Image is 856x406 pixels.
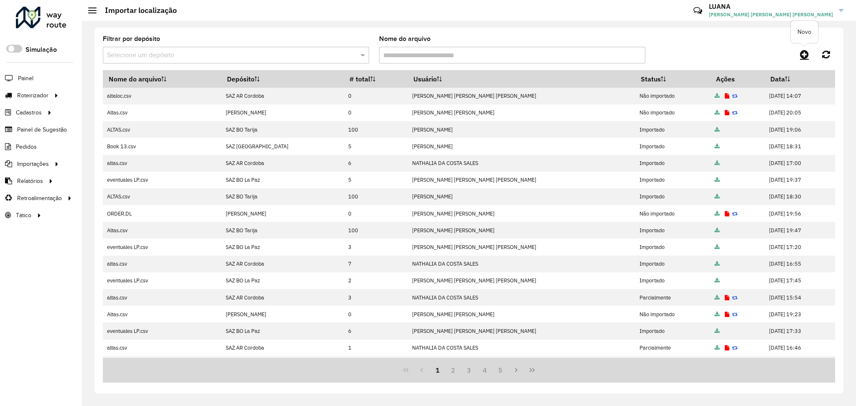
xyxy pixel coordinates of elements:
[725,344,729,351] a: Exibir log de erros
[221,340,344,356] td: SAZ AR Cordoba
[715,193,720,200] a: Arquivo completo
[221,239,344,255] td: SAZ BO La Paz
[103,256,221,272] td: altas.csv
[715,344,720,351] a: Arquivo completo
[408,272,635,289] td: [PERSON_NAME] [PERSON_NAME] [PERSON_NAME]
[445,362,461,378] button: 2
[408,356,635,373] td: [PERSON_NAME] [PERSON_NAME] [PERSON_NAME]
[408,188,635,205] td: [PERSON_NAME]
[408,88,635,104] td: [PERSON_NAME] [PERSON_NAME] [PERSON_NAME]
[715,92,720,99] a: Arquivo completo
[635,205,711,222] td: Não importado
[765,104,835,121] td: [DATE] 20:05
[765,222,835,239] td: [DATE] 19:47
[635,356,711,373] td: Importado
[379,34,431,44] label: Nome do arquivo
[408,340,635,356] td: NATHALIA DA COSTA SALES
[344,155,408,172] td: 6
[635,155,711,172] td: Importado
[493,362,509,378] button: 5
[17,160,49,168] span: Importações
[344,70,408,88] th: # total
[103,289,221,306] td: altas.csv
[765,306,835,322] td: [DATE] 19:23
[635,138,711,155] td: Importado
[16,142,37,151] span: Pedidos
[221,88,344,104] td: SAZ AR Cordoba
[103,340,221,356] td: altas.csv
[732,210,738,217] a: Reimportar
[221,289,344,306] td: SAZ AR Cordoba
[765,172,835,188] td: [DATE] 19:37
[635,121,711,138] td: Importado
[221,205,344,222] td: [PERSON_NAME]
[715,160,720,167] a: Arquivo completo
[408,138,635,155] td: [PERSON_NAME]
[344,356,408,373] td: 4
[765,256,835,272] td: [DATE] 16:55
[344,256,408,272] td: 7
[508,362,524,378] button: Next Page
[408,121,635,138] td: [PERSON_NAME]
[725,92,729,99] a: Exibir log de erros
[344,205,408,222] td: 0
[635,306,711,322] td: Não importado
[103,272,221,289] td: eventuales LP.csv
[715,294,720,301] a: Arquivo completo
[221,306,344,322] td: [PERSON_NAME]
[635,256,711,272] td: Importado
[344,138,408,155] td: 5
[408,289,635,306] td: NATHALIA DA COSTA SALES
[344,340,408,356] td: 1
[344,172,408,188] td: 5
[715,126,720,133] a: Arquivo completo
[715,143,720,150] a: Arquivo completo
[103,34,160,44] label: Filtrar por depósito
[635,289,711,306] td: Parcialmente
[635,322,711,339] td: Importado
[221,322,344,339] td: SAZ BO La Paz
[344,272,408,289] td: 2
[408,205,635,222] td: [PERSON_NAME] [PERSON_NAME]
[709,11,833,18] span: [PERSON_NAME] [PERSON_NAME] [PERSON_NAME]
[344,188,408,205] td: 100
[765,70,835,88] th: Data
[765,155,835,172] td: [DATE] 17:00
[635,272,711,289] td: Importado
[635,104,711,121] td: Não importado
[461,362,477,378] button: 3
[725,294,729,301] a: Exibir log de erros
[732,294,738,301] a: Reimportar
[344,306,408,322] td: 0
[765,356,835,373] td: [DATE] 14:32
[103,205,221,222] td: ORDER.DL
[103,104,221,121] td: Altas.csv
[765,322,835,339] td: [DATE] 17:33
[103,239,221,255] td: eventuales LP.csv
[765,121,835,138] td: [DATE] 19:06
[97,6,177,15] h2: Importar localização
[221,256,344,272] td: SAZ AR Cordoba
[635,340,711,356] td: Parcialmente
[715,176,720,183] a: Arquivo completo
[103,88,221,104] td: altaloc.csv
[344,88,408,104] td: 0
[344,222,408,239] td: 100
[715,277,720,284] a: Arquivo completo
[715,260,720,267] a: Arquivo completo
[715,210,720,217] a: Arquivo completo
[715,311,720,318] a: Arquivo completo
[765,272,835,289] td: [DATE] 17:45
[408,322,635,339] td: [PERSON_NAME] [PERSON_NAME] [PERSON_NAME]
[524,362,540,378] button: Last Page
[791,21,818,43] div: Novo
[408,172,635,188] td: [PERSON_NAME] [PERSON_NAME] [PERSON_NAME]
[732,92,738,99] a: Reimportar
[732,109,738,116] a: Reimportar
[715,109,720,116] a: Arquivo completo
[765,88,835,104] td: [DATE] 14:07
[17,125,67,134] span: Painel de Sugestão
[16,108,42,117] span: Cadastros
[17,177,43,185] span: Relatórios
[408,70,635,88] th: Usuário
